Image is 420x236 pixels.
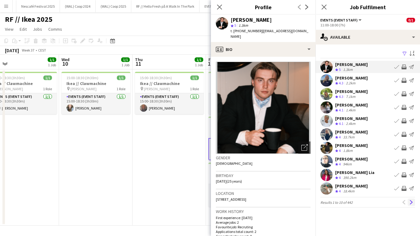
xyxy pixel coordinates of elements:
[406,18,415,22] span: 0/1
[234,23,236,28] span: 5
[335,102,368,108] div: [PERSON_NAME]
[20,26,27,32] span: Edit
[16,0,60,12] button: Nescafé Festival 2025
[117,75,125,80] span: 1/1
[134,60,143,67] span: 11
[17,25,29,33] a: Edit
[2,25,16,33] a: View
[335,116,368,121] div: [PERSON_NAME]
[345,108,357,113] div: 1.4km
[345,121,357,126] div: 2.4km
[339,94,343,99] span: 4.3
[216,179,242,184] span: [DATE] (25 years)
[339,175,341,180] span: 4
[298,141,311,154] div: Open photos pop-in
[190,75,199,80] span: 1/1
[200,0,233,12] button: EVENT // OBOS
[135,93,204,114] app-card-role: Events (Event Staff)1/115:00-18:30 (3h30m)[PERSON_NAME]
[342,175,358,180] div: 390.2km
[339,162,341,166] span: 4
[216,215,311,220] p: First experience: [DATE]
[135,72,204,114] app-job-card: 15:00-18:30 (3h30m)1/1Ikea // Clawmachine [PERSON_NAME]1 RoleEvents (Event Staff)1/115:00-18:30 (...
[48,63,56,67] div: 1 Job
[335,62,368,67] div: [PERSON_NAME]
[208,93,277,114] app-card-role: Events (Event Staff)1/111:00-19:00 (8h)[PERSON_NAME]
[190,87,199,91] span: 1 Role
[216,197,246,202] span: [STREET_ADDRESS]
[339,121,343,126] span: 4.1
[96,0,131,12] button: (WAL) Coop 2025
[48,26,62,32] span: Comms
[342,189,356,194] div: 18.4km
[208,81,277,86] h3: MC/Vertinne
[335,156,368,162] div: [PERSON_NAME]
[320,18,363,22] button: Events (Event Staff)
[339,189,341,193] span: 4
[60,0,96,12] button: (WAL) Coop 2024
[30,25,45,33] a: Jobs
[342,67,354,72] div: 1.3km
[237,23,249,28] span: 1.3km
[345,94,357,99] div: 7.1km
[231,29,308,39] span: | [EMAIL_ADDRESS][DOMAIN_NAME]
[320,200,353,205] span: Results 1 to 10 of 442
[315,30,420,44] div: Available
[208,163,277,207] app-job-card: 15:00-18:30 (3h30m)1/1Ikea // Clawmachine [PERSON_NAME]1 RoleEvents (Event Staff)1/115:00-18:30 (...
[121,57,130,62] span: 1/1
[61,93,130,114] app-card-role: Events (Event Staff)1/115:00-18:30 (3h30m)[PERSON_NAME]
[121,63,129,67] div: 1 Job
[195,63,203,67] div: 1 Job
[216,155,311,161] h3: Gender
[345,81,357,86] div: 2.2km
[216,161,252,166] span: [DEMOGRAPHIC_DATA]
[342,135,356,140] div: 33.7km
[216,191,311,196] h3: Location
[46,25,65,33] a: Comms
[320,18,358,22] span: Events (Event Staff)
[70,87,97,91] span: [PERSON_NAME]
[117,87,125,91] span: 1 Role
[61,81,130,86] h3: Ikea // Clawmachine
[216,225,311,229] p: Favourite job: Recruting
[208,184,277,207] app-card-role: Events (Event Staff)1/115:00-18:30 (3h30m)[PERSON_NAME] [PERSON_NAME]
[208,60,213,67] span: 12
[61,57,69,62] span: Wed
[195,57,203,62] span: 1/1
[339,81,343,85] span: 4.3
[335,170,374,175] div: [PERSON_NAME] Lia
[335,129,368,135] div: [PERSON_NAME]
[315,3,420,11] h3: Job Fulfilment
[66,75,98,80] span: 15:00-18:30 (3h30m)
[208,172,277,177] h3: Ikea // Clawmachine
[5,15,53,24] h1: RF // Ikea 2025
[33,26,42,32] span: Jobs
[339,67,341,72] span: 5
[61,72,130,114] app-job-card: 15:00-18:30 (3h30m)1/1Ikea // Clawmachine [PERSON_NAME]1 RoleEvents (Event Staff)1/115:00-18:30 (...
[335,75,368,81] div: [PERSON_NAME]
[135,57,143,62] span: Thu
[211,3,315,11] h3: Profile
[131,0,200,12] button: RF // Hello Fresh på A Walk In The Park
[208,126,277,131] h3: Runner
[335,143,368,148] div: [PERSON_NAME]
[231,17,272,23] div: [PERSON_NAME]
[5,26,14,32] span: View
[339,148,341,153] span: 4
[43,75,52,80] span: 1/1
[231,29,263,33] span: t. [PHONE_NUMBER]
[48,57,56,62] span: 1/1
[38,48,46,52] div: CEST
[5,47,19,53] div: [DATE]
[208,117,277,160] app-job-card: 11:00-18:00 (7h)0/1Runner [PERSON_NAME]1 RoleEvents (Event Staff)0/111:00-18:00 (7h)
[208,72,277,114] div: 11:00-19:00 (8h)1/1MC/Vertinne [PERSON_NAME]1 RoleEvents (Event Staff)1/111:00-19:00 (8h)[PERSON_...
[211,42,315,57] div: Bio
[216,229,311,234] p: Applications total count: 2
[208,138,277,160] app-card-role: Events (Event Staff)0/111:00-18:00 (7h)
[20,48,36,52] span: Week 37
[335,183,368,189] div: [PERSON_NAME]
[208,57,213,62] span: Fri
